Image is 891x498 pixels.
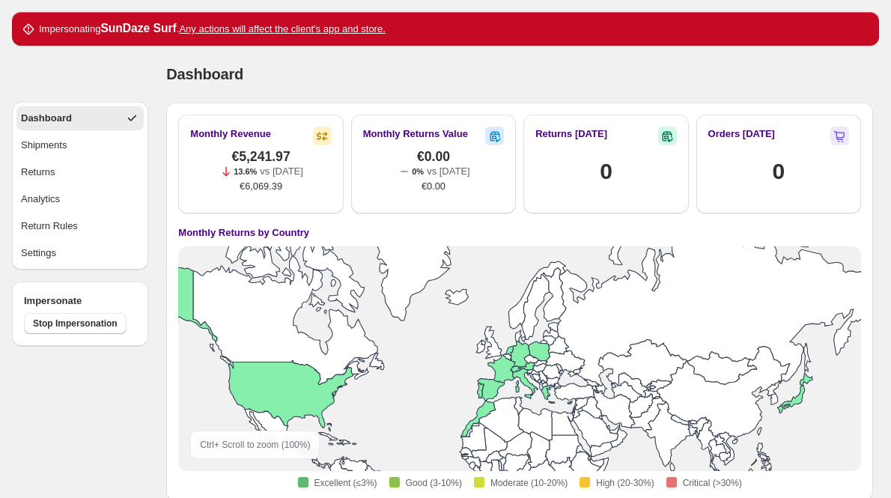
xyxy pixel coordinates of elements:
[24,313,127,334] button: Stop Impersonation
[260,164,303,179] p: vs [DATE]
[16,106,144,130] button: Dashboard
[406,477,462,489] span: Good (3-10%)
[773,157,785,186] h1: 0
[190,431,320,459] div: Ctrl + Scroll to zoom ( 100 %)
[240,179,282,194] span: €6,069.39
[234,167,257,176] span: 13.6%
[21,219,78,234] div: Return Rules
[33,318,118,330] span: Stop Impersonation
[100,22,176,34] strong: SunDaze Surf
[708,127,775,142] h2: Orders [DATE]
[683,477,742,489] span: Critical (>30%)
[231,149,290,164] span: €5,241.97
[21,192,60,207] div: Analytics
[600,157,612,186] h1: 0
[596,477,654,489] span: High (20-30%)
[16,214,144,238] button: Return Rules
[412,167,424,176] span: 0%
[190,127,271,142] h2: Monthly Revenue
[21,246,56,261] div: Settings
[21,165,55,180] div: Returns
[422,179,445,194] span: €0.00
[16,160,144,184] button: Returns
[16,133,144,157] button: Shipments
[39,21,386,37] p: Impersonating .
[16,241,144,265] button: Settings
[24,294,136,309] h4: Impersonate
[363,127,468,142] h2: Monthly Returns Value
[21,138,67,153] div: Shipments
[179,23,385,34] u: Any actions will affect the client's app and store.
[417,149,450,164] span: €0.00
[178,225,309,240] h4: Monthly Returns by Country
[535,127,607,142] h2: Returns [DATE]
[490,477,568,489] span: Moderate (10-20%)
[166,66,243,82] span: Dashboard
[21,111,72,126] div: Dashboard
[427,164,470,179] p: vs [DATE]
[314,477,377,489] span: Excellent (≤3%)
[16,187,144,211] button: Analytics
